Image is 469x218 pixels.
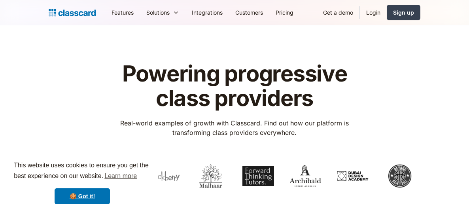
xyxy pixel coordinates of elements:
[317,4,359,21] a: Get a demo
[14,161,151,182] span: This website uses cookies to ensure you get the best experience on our website.
[109,62,360,110] h1: Powering progressive class providers
[360,4,387,21] a: Login
[185,4,229,21] a: Integrations
[105,4,140,21] a: Features
[6,153,158,212] div: cookieconsent
[109,118,360,137] p: Real-world examples of growth with Classcard. Find out how our platform is transforming class pro...
[269,4,300,21] a: Pricing
[393,8,414,17] div: Sign up
[229,4,269,21] a: Customers
[103,170,138,182] a: learn more about cookies
[49,7,96,18] a: Logo
[146,8,170,17] div: Solutions
[140,4,185,21] div: Solutions
[387,5,420,20] a: Sign up
[55,188,110,204] a: dismiss cookie message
